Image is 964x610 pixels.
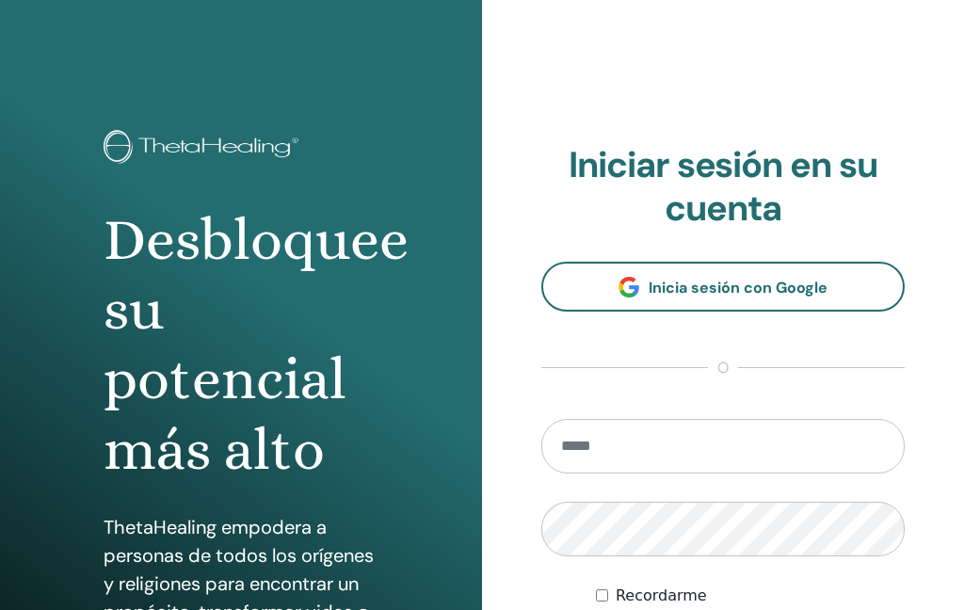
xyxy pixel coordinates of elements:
[616,585,707,607] label: Recordarme
[541,262,905,312] a: Inicia sesión con Google
[104,205,378,486] h1: Desbloquee su potencial más alto
[649,278,827,297] span: Inicia sesión con Google
[596,585,905,607] div: Mantenerme autenticado indefinidamente o hasta cerrar la sesión manualmente
[541,144,905,230] h2: Iniciar sesión en su cuenta
[708,357,738,379] span: o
